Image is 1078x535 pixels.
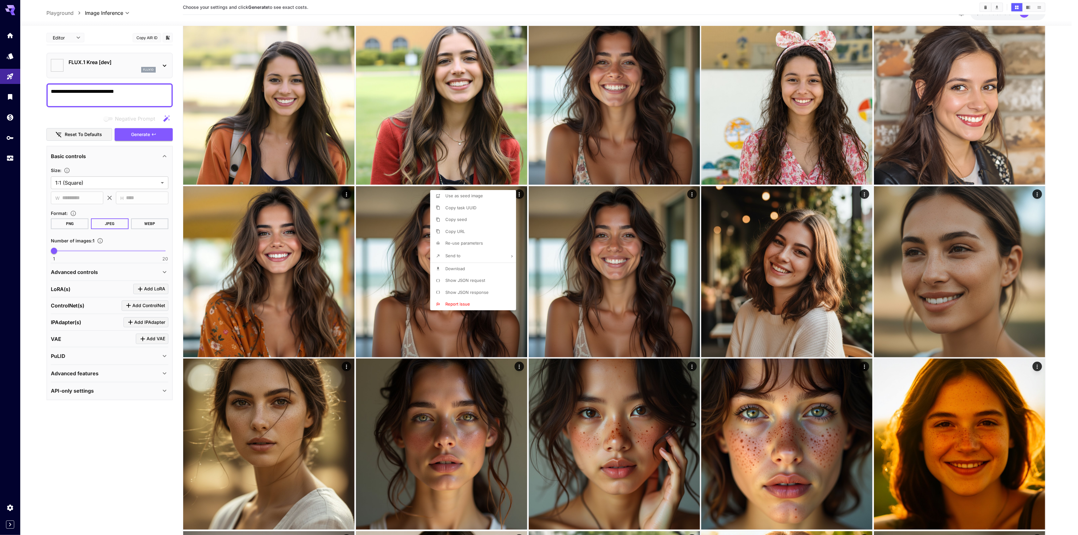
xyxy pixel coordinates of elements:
[445,290,489,295] span: Show JSON response
[445,266,465,271] span: Download
[445,253,461,258] span: Send to
[445,229,465,234] span: Copy URL
[445,205,476,210] span: Copy task UUID
[445,241,483,246] span: Re-use parameters
[445,301,470,306] span: Report issue
[445,193,483,198] span: Use as seed image
[445,217,467,222] span: Copy seed
[445,278,485,283] span: Show JSON request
